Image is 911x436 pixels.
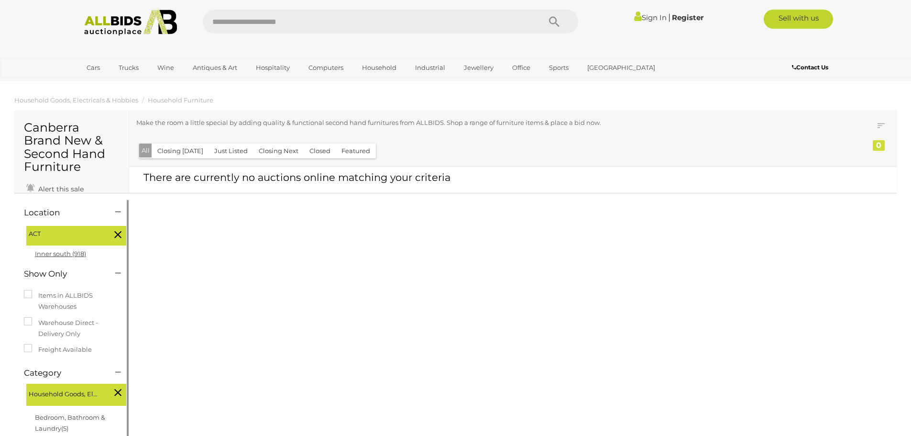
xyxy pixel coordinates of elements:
[143,171,450,183] span: There are currently no auctions online matching your criteria
[24,208,101,217] h4: Location
[24,344,92,355] label: Freight Available
[36,185,84,193] span: Alert this sale
[304,144,336,158] button: Closed
[530,10,578,34] button: Search
[139,144,152,157] button: All
[458,60,500,76] a: Jewellery
[302,60,350,76] a: Computers
[24,181,86,195] a: Alert this sale
[61,425,68,432] span: (5)
[253,144,304,158] button: Closing Next
[792,64,828,71] b: Contact Us
[29,386,100,400] span: Household Goods, Electricals & Hobbies
[543,60,575,76] a: Sports
[29,228,100,239] span: ACT
[668,12,670,22] span: |
[24,369,101,378] h4: Category
[873,140,885,151] div: 0
[35,250,86,257] a: Inner south (918)
[187,60,243,76] a: Antiques & Art
[152,144,209,158] button: Closing [DATE]
[148,96,213,104] a: Household Furniture
[35,414,105,432] a: Bedroom, Bathroom & Laundry(5)
[24,269,101,279] h4: Show Only
[112,60,145,76] a: Trucks
[250,60,296,76] a: Hospitality
[79,10,183,36] img: Allbids.com.au
[24,290,119,313] label: Items in ALLBIDS Warehouses
[634,13,667,22] a: Sign In
[356,60,403,76] a: Household
[136,117,820,128] p: Make the room a little special by adding quality & functional second hand furnitures from ALLBIDS...
[151,60,180,76] a: Wine
[80,60,106,76] a: Cars
[24,121,119,174] h1: Canberra Brand New & Second Hand Furniture
[792,62,831,73] a: Contact Us
[14,96,138,104] a: Household Goods, Electricals & Hobbies
[209,144,253,158] button: Just Listed
[672,13,703,22] a: Register
[506,60,537,76] a: Office
[409,60,451,76] a: Industrial
[581,60,661,76] a: [GEOGRAPHIC_DATA]
[336,144,376,158] button: Featured
[764,10,833,29] a: Sell with us
[24,317,119,340] label: Warehouse Direct - Delivery Only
